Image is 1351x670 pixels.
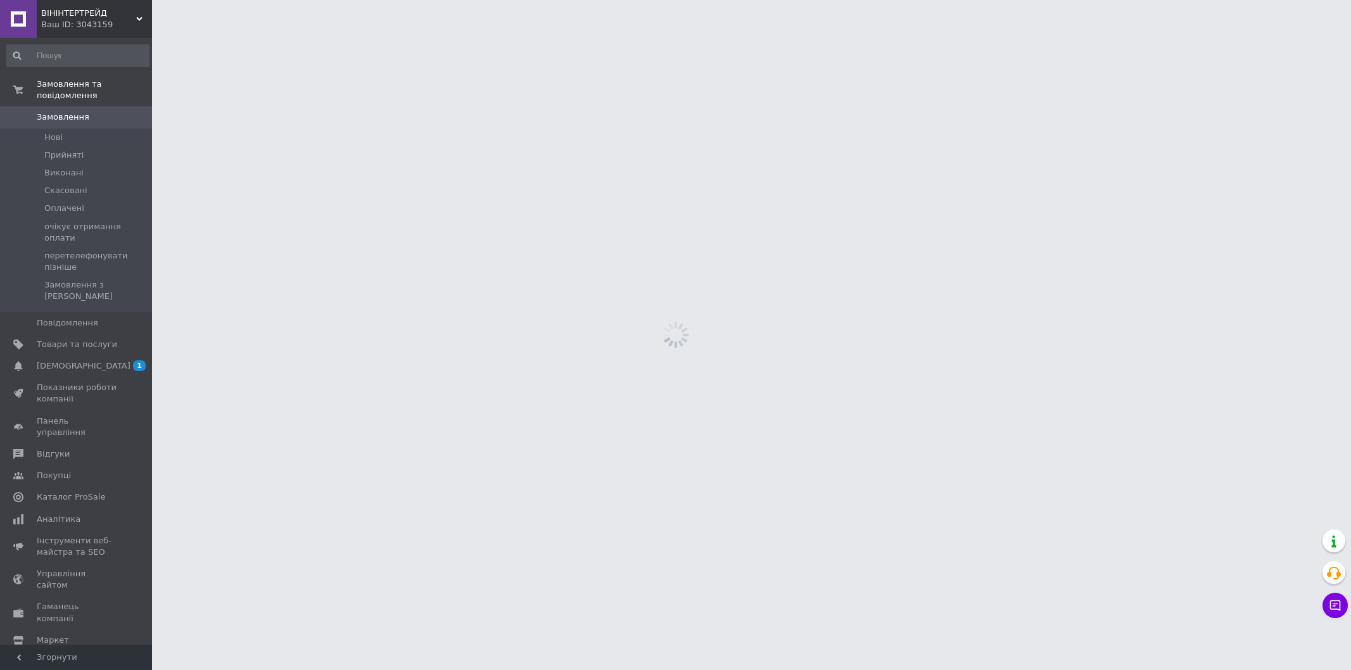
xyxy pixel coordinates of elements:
[44,149,84,161] span: Прийняті
[37,111,89,123] span: Замовлення
[44,279,148,302] span: Замовлення з [PERSON_NAME]
[44,203,84,214] span: Оплачені
[37,635,69,646] span: Маркет
[44,132,63,143] span: Нові
[37,448,70,460] span: Відгуки
[37,568,117,591] span: Управління сайтом
[37,491,105,503] span: Каталог ProSale
[133,360,146,371] span: 1
[41,8,136,19] span: ВІНІНТЕРТРЕЙД
[37,535,117,558] span: Інструменти веб-майстра та SEO
[37,360,130,372] span: [DEMOGRAPHIC_DATA]
[37,79,152,101] span: Замовлення та повідомлення
[44,250,148,273] span: перетелефонувати пізніше
[37,339,117,350] span: Товари та послуги
[37,382,117,405] span: Показники роботи компанії
[44,221,148,244] span: очікує отримання оплати
[44,185,87,196] span: Скасовані
[37,514,80,525] span: Аналітика
[37,470,71,481] span: Покупці
[1322,593,1348,618] button: Чат з покупцем
[37,317,98,329] span: Повідомлення
[37,415,117,438] span: Панель управління
[44,167,84,179] span: Виконані
[41,19,152,30] div: Ваш ID: 3043159
[6,44,149,67] input: Пошук
[37,601,117,624] span: Гаманець компанії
